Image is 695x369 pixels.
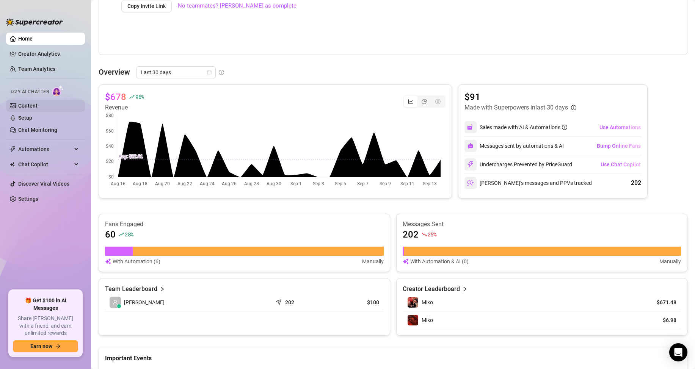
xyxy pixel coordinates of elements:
span: pie-chart [422,99,427,104]
span: right [160,285,165,294]
span: Bump Online Fans [597,143,641,149]
img: svg%3e [467,180,474,186]
span: thunderbolt [10,146,16,152]
img: Chat Copilot [10,162,15,167]
span: info-circle [571,105,576,110]
article: $671.48 [642,299,676,306]
article: With Automation (6) [113,257,160,266]
a: Discover Viral Videos [18,181,69,187]
button: Bump Online Fans [596,140,641,152]
span: 25 % [428,231,436,238]
div: Messages sent by automations & AI [464,140,564,152]
article: Manually [362,257,384,266]
div: Sales made with AI & Automations [480,123,567,131]
img: Miko [408,297,418,308]
span: [PERSON_NAME] [124,298,165,306]
span: info-circle [219,70,224,75]
article: $6.98 [642,316,676,324]
article: Messages Sent [403,220,681,228]
span: 96 % [135,93,144,100]
img: svg%3e [468,143,474,149]
div: Important Events [105,347,681,363]
div: segmented control [403,95,446,108]
span: send [276,297,283,305]
span: Izzy AI Chatter [11,88,49,95]
img: svg%3e [105,257,111,266]
div: Undercharges Prevented by PriceGuard [464,158,572,170]
span: 🎁 Get $100 in AI Messages [13,297,78,312]
span: right [462,285,468,294]
span: rise [129,94,135,100]
a: Content [18,103,38,109]
article: 202 [285,299,294,306]
span: info-circle [562,125,567,130]
span: Use Automations [599,124,641,130]
div: Open Intercom Messenger [669,343,687,361]
span: Earn now [30,343,52,349]
img: AI Chatter [52,85,64,96]
span: Chat Copilot [18,158,72,170]
img: svg%3e [403,257,409,266]
article: 60 [105,228,116,241]
article: Creator Leaderboard [403,285,460,294]
div: 202 [631,178,641,188]
a: Creator Analytics [18,48,79,60]
span: Share [PERSON_NAME] with a friend, and earn unlimited rewards [13,315,78,337]
a: Team Analytics [18,66,55,72]
article: 202 [403,228,419,241]
span: Automations [18,143,72,155]
img: logo-BBDzfeDw.svg [6,18,63,26]
a: Setup [18,115,32,121]
img: svg%3e [467,124,474,131]
article: $91 [464,91,576,103]
span: Miko [422,317,433,323]
span: user [113,300,118,305]
button: Use Chat Copilot [600,158,641,170]
span: 28 % [125,231,133,238]
div: [PERSON_NAME]’s messages and PPVs tracked [464,177,592,189]
a: Settings [18,196,38,202]
button: Use Automations [599,121,641,133]
article: Overview [99,66,130,78]
article: Team Leaderboard [105,285,157,294]
img: svg%3e [467,161,474,168]
span: Copy Invite Link [127,3,166,9]
article: $678 [105,91,126,103]
article: $100 [333,299,379,306]
span: dollar-circle [435,99,441,104]
span: line-chart [408,99,413,104]
article: Manually [659,257,681,266]
article: Fans Engaged [105,220,384,228]
span: rise [119,232,124,237]
span: calendar [207,70,212,75]
span: Miko [422,299,433,305]
span: arrow-right [55,344,61,349]
article: With Automation & AI (0) [410,257,469,266]
span: fall [422,232,427,237]
article: Made with Superpowers in last 30 days [464,103,568,112]
a: Home [18,36,33,42]
span: Use Chat Copilot [601,161,641,167]
article: Revenue [105,103,144,112]
button: Earn nowarrow-right [13,340,78,352]
a: Chat Monitoring [18,127,57,133]
span: Last 30 days [141,67,211,78]
a: No teammates? [PERSON_NAME] as complete [178,2,297,11]
img: Miko [408,315,418,325]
